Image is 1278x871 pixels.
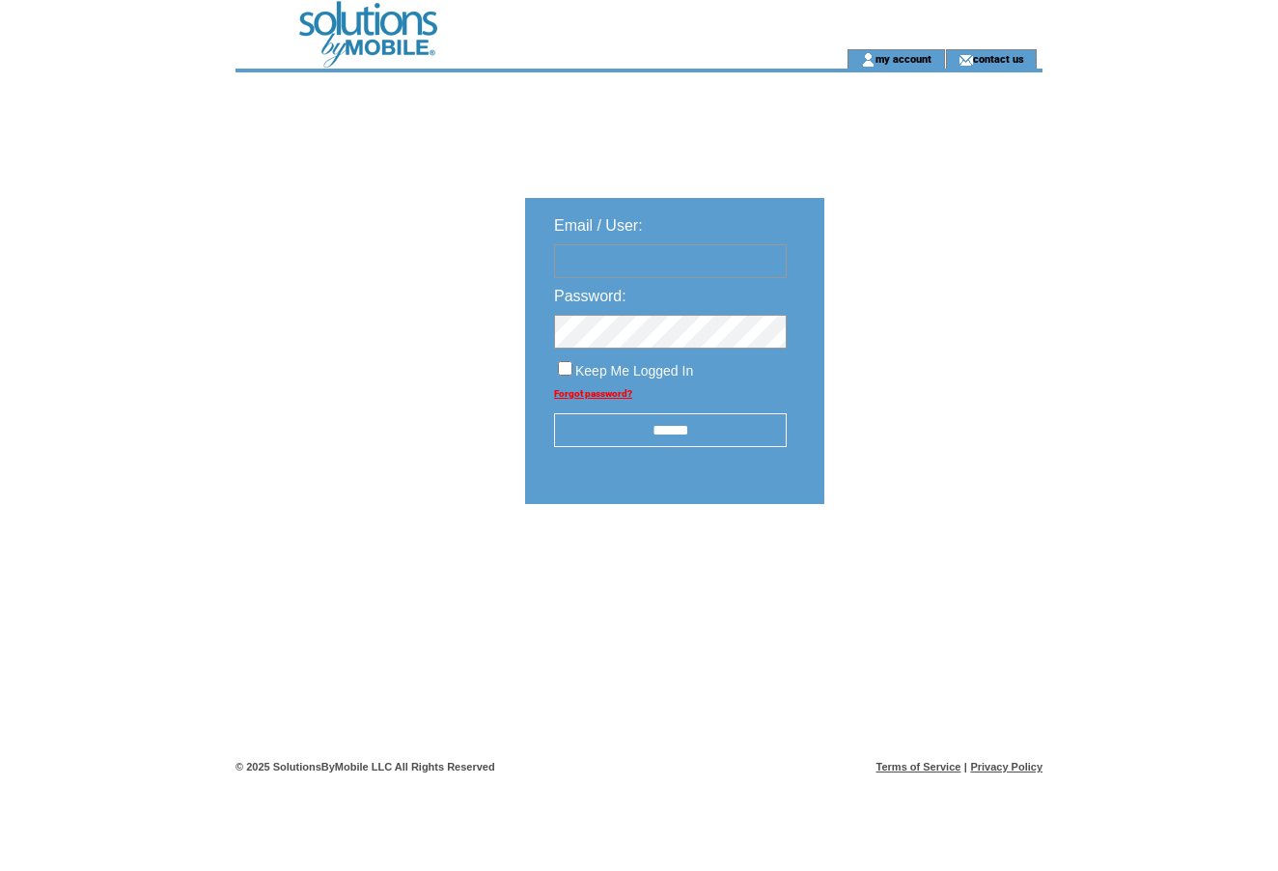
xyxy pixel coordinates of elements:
img: account_icon.gif [861,52,875,68]
a: contact us [973,52,1024,65]
span: Email / User: [554,217,643,234]
a: Privacy Policy [970,761,1042,773]
span: Keep Me Logged In [575,363,693,379]
img: transparent.png [880,552,977,576]
a: my account [875,52,931,65]
span: Password: [554,288,626,304]
a: Terms of Service [876,761,961,773]
img: contact_us_icon.gif [958,52,973,68]
span: © 2025 SolutionsByMobile LLC All Rights Reserved [236,761,495,773]
span: | [964,761,967,773]
a: Forgot password? [554,388,632,399]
